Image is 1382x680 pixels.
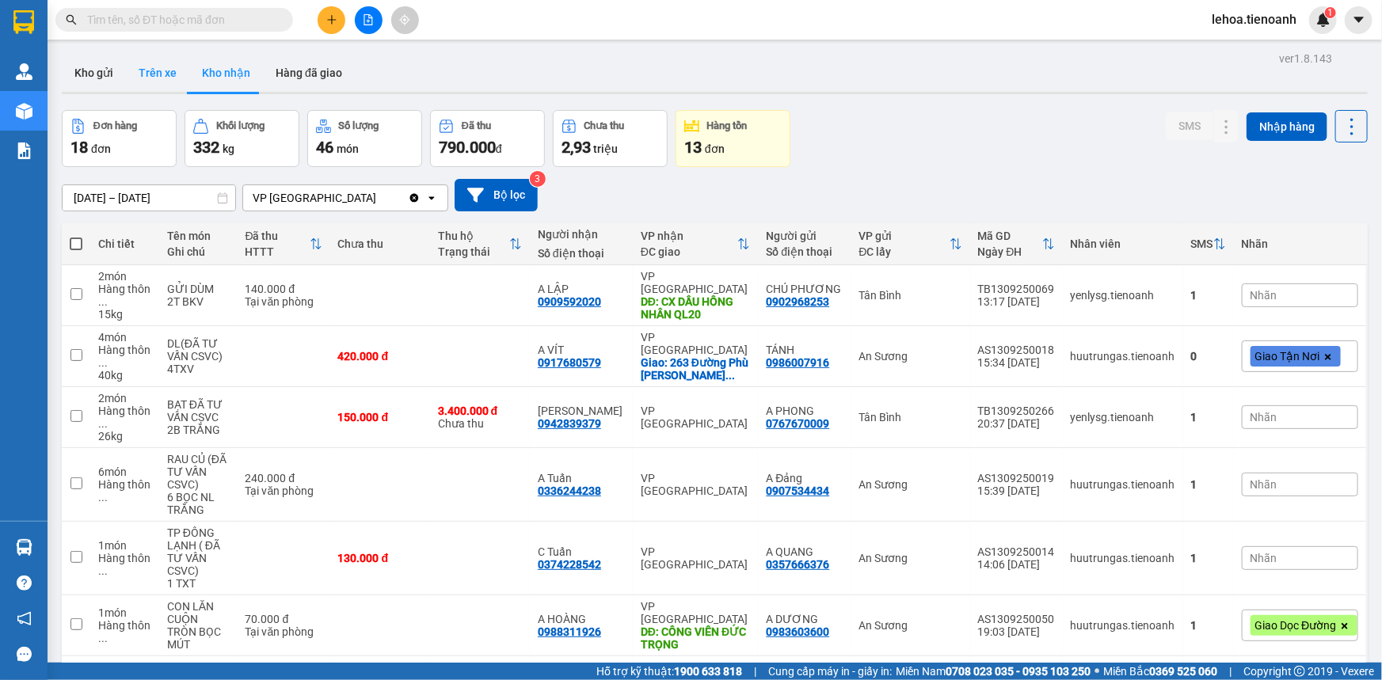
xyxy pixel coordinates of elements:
div: VP [GEOGRAPHIC_DATA] [641,545,750,571]
span: ... [725,369,735,382]
span: ... [98,632,108,644]
span: ... [98,417,108,430]
div: huutrungas.tienoanh [1071,619,1175,632]
span: 790.000 [439,138,496,157]
div: CUỘN TRÒN BỌC MÚT [167,613,230,651]
div: 0 [1191,350,1226,363]
div: An Sương [859,552,962,564]
div: 420.000 đ [338,350,422,363]
span: món [337,142,359,155]
span: ... [98,295,108,308]
div: 2B TRẮNG [167,424,230,436]
div: 0909592020 [538,295,601,308]
span: ... [98,356,108,369]
span: plus [326,14,337,25]
div: VP [GEOGRAPHIC_DATA] [641,472,750,497]
input: Tìm tên, số ĐT hoặc mã đơn [87,11,274,28]
span: copyright [1294,666,1305,677]
div: ĐC lấy [859,245,950,258]
button: Kho nhận [189,54,263,92]
div: 70.000 đ [245,613,322,625]
div: AS1309250018 [978,344,1055,356]
div: 26 kg [98,430,151,443]
div: 0988311926 [538,625,601,638]
span: 18 [70,138,88,157]
div: Chưa thu [438,405,522,430]
button: aim [391,6,419,34]
th: Toggle SortBy [633,223,758,265]
div: Hàng thông thường [98,478,151,503]
div: Đã thu [245,230,309,242]
button: file-add [355,6,383,34]
th: Toggle SortBy [851,223,970,265]
div: 1 [1191,289,1226,302]
div: 3.400.000 đ [438,405,522,417]
th: Toggle SortBy [970,223,1063,265]
span: Nhãn [1251,411,1277,424]
span: 1 [1327,7,1333,18]
span: lehoa.tienoanh [1199,9,1309,29]
div: 2 món [98,270,151,283]
div: SMS [1191,237,1213,250]
div: Tại văn phòng [245,625,322,638]
div: 14:06 [DATE] [978,558,1055,571]
div: A DƯƠNG [766,613,843,625]
div: Nhân viên [1071,237,1175,250]
div: DĐ: CX DẦU HỒNG NHÂN QL20 [641,295,750,321]
div: Hàng thông thường [98,405,151,430]
div: Trạng thái [438,245,509,258]
div: Chưa thu [584,120,625,131]
div: 40 kg [98,369,151,382]
span: Miền Nam [896,663,1091,680]
sup: 1 [1325,7,1336,18]
div: Đã thu [462,120,491,131]
button: Nhập hàng [1247,112,1327,141]
button: Số lượng46món [307,110,422,167]
input: Select a date range. [63,185,235,211]
button: Kho gửi [62,54,126,92]
div: 240.000 đ [245,472,322,484]
div: A LẬP [538,283,625,295]
div: 15 kg [98,308,151,321]
div: Đơn hàng [93,120,137,131]
div: VP [GEOGRAPHIC_DATA] [641,270,750,295]
div: AS1309250014 [978,545,1055,558]
button: Hàng tồn13đơn [676,110,790,167]
div: 1 TXT [167,577,230,590]
div: Hàng thông thường [98,619,151,644]
div: AS1309250050 [978,613,1055,625]
span: 332 [193,138,219,157]
div: 140.000 đ [245,283,322,295]
div: An Sương [859,478,962,491]
div: Tại văn phòng [245,484,322,497]
span: Hỗ trợ kỹ thuật: [596,663,742,680]
button: Đơn hàng18đơn [62,110,177,167]
div: 2 món [98,392,151,405]
div: Ngày ĐH [978,245,1042,258]
button: Trên xe [126,54,189,92]
div: 15:34 [DATE] [978,356,1055,369]
div: Tên món [167,230,230,242]
div: 6 món [98,465,151,478]
div: VP [GEOGRAPHIC_DATA] [641,405,750,430]
span: 2,93 [562,138,591,157]
span: aim [399,14,410,25]
span: message [17,647,32,662]
div: Hàng thông thường [98,552,151,577]
div: VP [GEOGRAPHIC_DATA] [253,190,376,206]
div: Khối lượng [216,120,265,131]
span: Cung cấp máy in - giấy in: [768,663,892,680]
strong: 1900 633 818 [674,665,742,678]
div: Hàng thông thường [98,283,151,308]
div: VP [GEOGRAPHIC_DATA] [641,600,750,625]
div: Hàng tồn [707,120,748,131]
div: 0767670009 [766,417,829,430]
div: Số điện thoại [538,247,625,260]
span: ... [98,491,108,503]
div: VP [GEOGRAPHIC_DATA] [641,331,750,356]
div: Người nhận [538,228,625,241]
div: 13:17 [DATE] [978,295,1055,308]
th: Toggle SortBy [430,223,530,265]
div: Tân Bình [859,289,962,302]
div: A Đảng [766,472,843,484]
